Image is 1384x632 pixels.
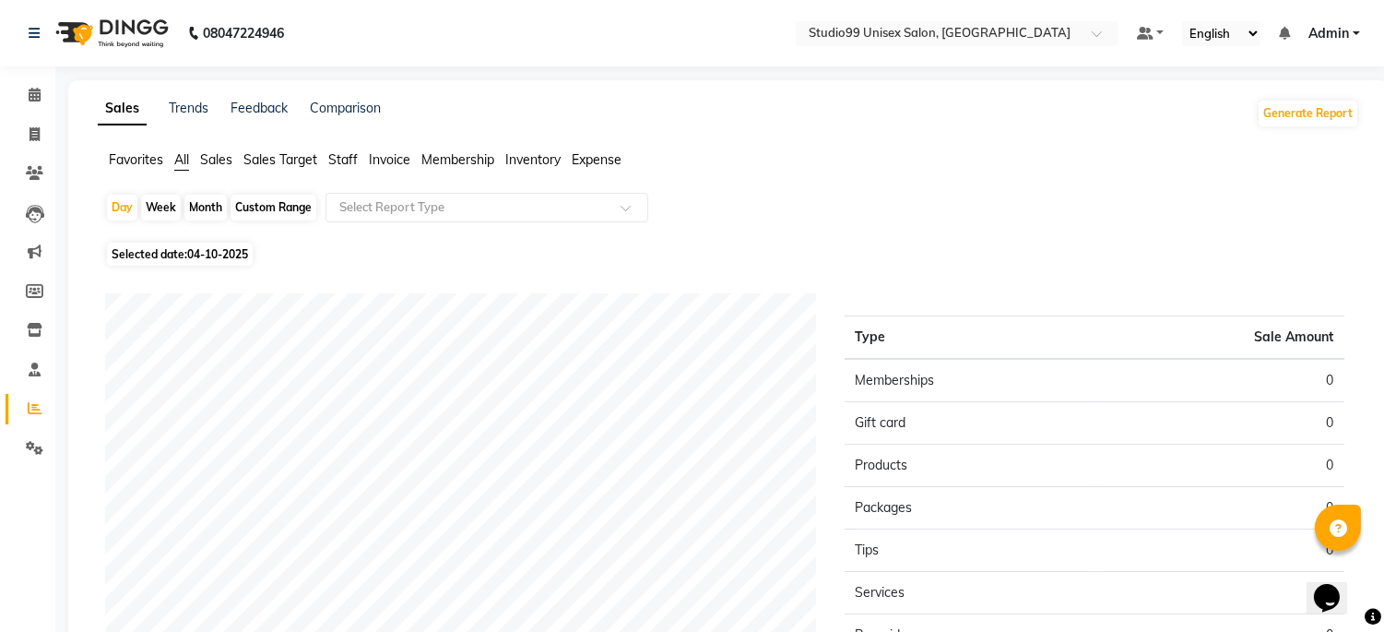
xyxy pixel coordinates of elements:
a: Sales [98,92,147,125]
td: Gift card [845,402,1094,445]
td: 0 [1094,445,1344,487]
a: Feedback [231,100,288,116]
td: Services [845,572,1094,614]
span: Selected date: [107,243,253,266]
span: Membership [421,151,494,168]
div: Day [107,195,137,221]
td: 0 [1094,530,1344,572]
span: 04-10-2025 [187,247,248,261]
iframe: chat widget [1307,558,1366,614]
td: 0 [1094,359,1344,402]
span: Staff [328,151,358,168]
span: Inventory [505,151,561,168]
div: Month [184,195,227,221]
span: All [174,151,189,168]
td: Products [845,445,1094,487]
td: Tips [845,530,1094,572]
td: 0 [1094,402,1344,445]
a: Comparison [310,100,381,116]
th: Sale Amount [1094,316,1344,360]
td: 0 [1094,572,1344,614]
td: 0 [1094,487,1344,530]
b: 08047224946 [203,7,284,59]
span: Expense [572,151,621,168]
th: Type [845,316,1094,360]
span: Invoice [369,151,410,168]
td: Packages [845,487,1094,530]
div: Custom Range [231,195,316,221]
img: logo [47,7,173,59]
span: Sales [200,151,232,168]
button: Generate Report [1259,101,1357,126]
td: Memberships [845,359,1094,402]
a: Trends [169,100,208,116]
div: Week [141,195,181,221]
span: Sales Target [243,151,317,168]
span: Favorites [109,151,163,168]
span: Admin [1308,24,1349,43]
